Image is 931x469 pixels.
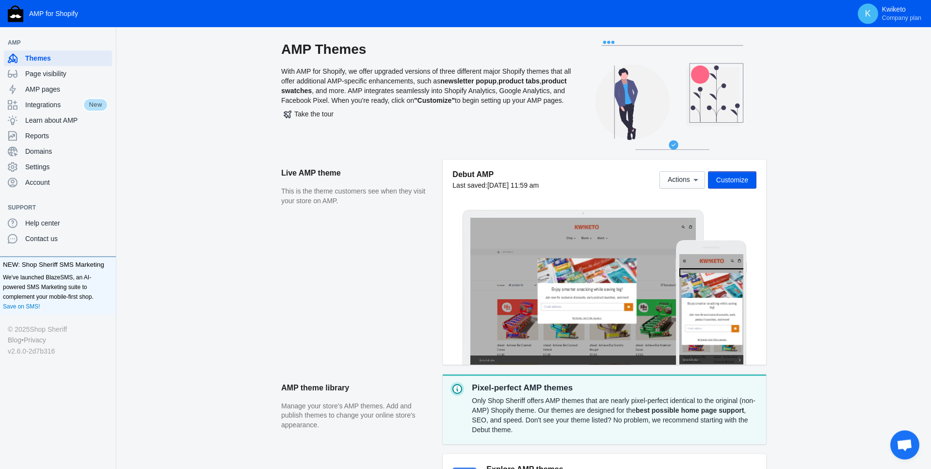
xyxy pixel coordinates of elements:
a: Reports [4,128,112,144]
b: newsletter popup [440,77,497,85]
p: Kwiketo [882,5,921,22]
button: Take the tour [281,105,336,123]
h5: Debut AMP [452,169,539,179]
h2: Live AMP theme [281,160,433,187]
span: Support [8,203,98,212]
button: Actions [659,171,705,189]
p: Manage your store's AMP themes. Add and publish themes to change your online store's appearance. [281,402,433,430]
span: Actions [668,176,690,184]
div: With AMP for Shopify, we offer upgraded versions of three different major Shopify themes that all... [281,41,572,160]
a: Learn about AMP [4,113,112,128]
span: Page visibility [25,69,108,79]
div: No thanks, I don't like coupons. [17,248,177,259]
div: Open chat [890,430,919,459]
h3: Enjoy smarter snacking while saving big! [220,204,466,220]
span: Account [25,178,108,187]
a: Domains [4,144,112,159]
a: Blog [8,335,21,345]
a: Contact us [4,231,112,246]
span: Contact us [25,234,108,243]
p: Join now for exclusive discounts, early product launches, and more! [220,228,466,243]
img: Mobile frame [675,240,747,365]
a: Shop Sheriff [30,324,67,335]
a: Themes [4,50,112,66]
span: [DATE] 11:59 am [487,181,539,189]
span: Reports [25,131,108,141]
span: Themes [25,53,108,63]
h2: AMP Themes [281,41,572,58]
a: Save on SMS! [3,302,40,311]
h2: AMP theme library [281,374,433,402]
img: Laptop frame [462,210,704,365]
div: No thanks, I don't like coupons. [208,292,479,304]
b: product tabs [498,77,540,85]
span: Take the tour [284,110,334,118]
button: Add a sales channel [98,206,114,210]
a: Page visibility [4,66,112,81]
span: AMP for Shopify [29,10,78,17]
span: Help center [25,218,108,228]
span: Domains [25,146,108,156]
a: AMP pages [4,81,112,97]
div: Only Shop Sheriff offers AMP themes that are nearly pixel-perfect identical to the original (non-... [472,394,758,437]
p: Pixel-perfect AMP themes [472,382,758,394]
div: v2.6.0-2d7b316 [8,346,108,356]
div: Last saved: [452,180,539,190]
a: Privacy [24,335,46,345]
h3: Enjoy smarter snacking while saving big! [17,140,177,164]
a: IntegrationsNew [4,97,112,113]
a: Settings [4,159,112,175]
span: Learn about AMP [25,115,108,125]
span: New [83,98,108,112]
span: Settings [25,162,108,172]
a: Account [4,175,112,190]
button: Add a sales channel [98,41,114,45]
span: Company plan [882,14,921,22]
span: AMP pages [25,84,108,94]
span: K [863,9,873,18]
span: Customize [716,176,748,184]
input: Email address [17,210,154,230]
button: Customize [708,171,756,189]
b: "Customize" [414,97,455,104]
div: • [8,335,108,345]
span: Integrations [25,100,83,110]
span: AMP [8,38,98,48]
strong: best possible home page support [636,406,744,414]
div: © 2025 [8,324,108,335]
b: product swatches [281,77,567,95]
input: Email address [208,253,453,275]
p: This is the theme customers see when they visit your store on AMP. [281,187,433,206]
img: Shop Sheriff Logo [8,5,23,22]
p: Join now for exclusive discounts, early product launches, and more! [17,173,177,200]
